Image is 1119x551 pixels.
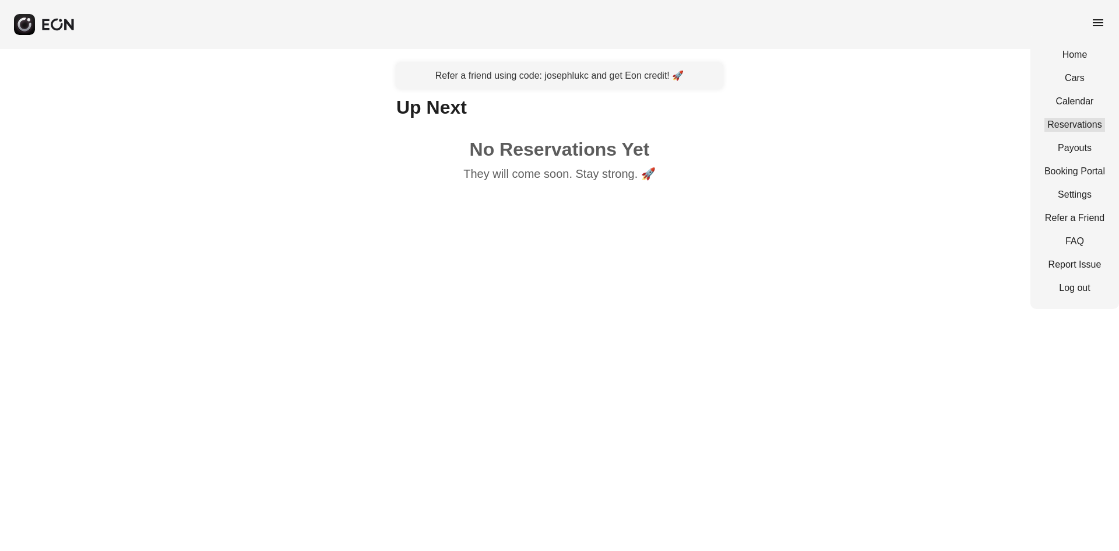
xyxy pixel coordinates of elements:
a: Payouts [1044,141,1105,155]
span: menu [1091,16,1105,30]
a: Log out [1044,281,1105,295]
a: FAQ [1044,234,1105,248]
a: Cars [1044,71,1105,85]
a: Settings [1044,188,1105,202]
p: They will come soon. Stay strong. 🚀 [463,166,656,182]
a: Refer a Friend [1044,211,1105,225]
a: Booking Portal [1044,164,1105,178]
a: Home [1044,48,1105,62]
a: Report Issue [1044,258,1105,272]
a: Calendar [1044,94,1105,108]
h1: Up Next [396,100,723,114]
h1: No Reservations Yet [470,142,650,156]
a: Reservations [1044,118,1105,132]
a: Refer a friend using code: josephlukc and get Eon credit! 🚀 [396,63,723,89]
